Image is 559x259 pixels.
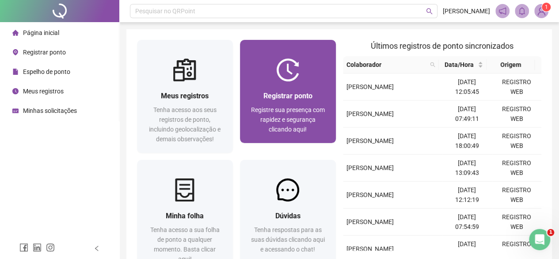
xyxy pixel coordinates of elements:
[426,8,433,15] span: search
[263,92,312,100] span: Registrar ponto
[346,218,394,225] span: [PERSON_NAME]
[492,209,541,236] td: REGISTRO WEB
[518,7,526,15] span: bell
[439,56,487,73] th: Data/Hora
[542,3,551,12] sup: Atualize o seu contato no menu Meus Dados
[442,60,476,70] span: Data/Hora
[498,7,506,15] span: notification
[12,30,19,36] span: home
[12,108,19,114] span: schedule
[23,88,64,95] span: Meus registros
[535,4,548,18] img: 93660
[94,245,100,251] span: left
[137,40,233,153] a: Meus registrosTenha acesso aos seus registros de ponto, incluindo geolocalização e demais observa...
[12,49,19,55] span: environment
[442,73,491,101] td: [DATE] 12:05:45
[166,212,204,220] span: Minha folha
[492,182,541,209] td: REGISTRO WEB
[487,56,535,73] th: Origem
[371,41,513,50] span: Últimos registros de ponto sincronizados
[442,101,491,128] td: [DATE] 07:49:11
[492,128,541,155] td: REGISTRO WEB
[23,107,77,114] span: Minhas solicitações
[346,110,394,117] span: [PERSON_NAME]
[23,68,70,75] span: Espelho de ponto
[275,212,300,220] span: Dúvidas
[23,49,66,56] span: Registrar ponto
[346,137,394,144] span: [PERSON_NAME]
[492,73,541,101] td: REGISTRO WEB
[12,88,19,94] span: clock-circle
[346,83,394,90] span: [PERSON_NAME]
[492,155,541,182] td: REGISTRO WEB
[529,229,550,250] iframe: Intercom live chat
[346,191,394,198] span: [PERSON_NAME]
[430,62,435,67] span: search
[23,29,59,36] span: Página inicial
[346,245,394,252] span: [PERSON_NAME]
[251,106,325,133] span: Registre sua presença com rapidez e segurança clicando aqui!
[442,182,491,209] td: [DATE] 12:12:19
[19,243,28,252] span: facebook
[161,92,209,100] span: Meus registros
[428,58,437,71] span: search
[251,226,325,253] span: Tenha respostas para as suas dúvidas clicando aqui e acessando o chat!
[442,128,491,155] td: [DATE] 18:00:49
[545,4,548,10] span: 1
[547,229,554,236] span: 1
[33,243,42,252] span: linkedin
[492,101,541,128] td: REGISTRO WEB
[442,155,491,182] td: [DATE] 13:09:43
[149,106,221,143] span: Tenha acesso aos seus registros de ponto, incluindo geolocalização e demais observações!
[46,243,55,252] span: instagram
[442,209,491,236] td: [DATE] 07:54:59
[12,69,19,75] span: file
[240,40,336,143] a: Registrar pontoRegistre sua presença com rapidez e segurança clicando aqui!
[346,164,394,171] span: [PERSON_NAME]
[443,6,490,16] span: [PERSON_NAME]
[346,60,426,70] span: Colaborador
